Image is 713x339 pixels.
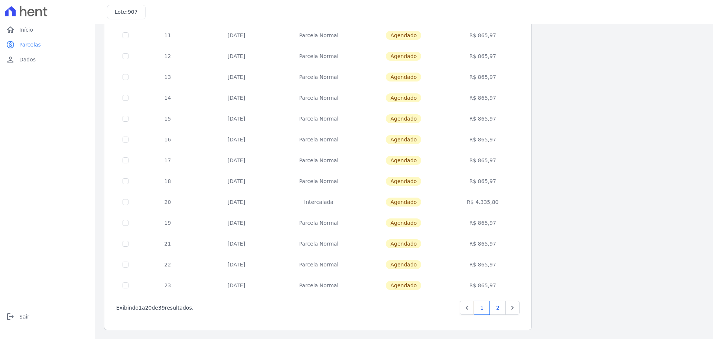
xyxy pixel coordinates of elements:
[386,177,421,186] span: Agendado
[198,171,275,192] td: [DATE]
[3,37,92,52] a: paidParcelas
[158,305,165,311] span: 39
[386,218,421,227] span: Agendado
[198,25,275,46] td: [DATE]
[137,171,198,192] td: 18
[445,108,521,129] td: R$ 865,97
[3,22,92,37] a: homeInício
[19,26,33,33] span: Início
[275,254,363,275] td: Parcela Normal
[198,67,275,87] td: [DATE]
[386,93,421,102] span: Agendado
[128,9,138,15] span: 907
[445,233,521,254] td: R$ 865,97
[137,25,198,46] td: 11
[137,150,198,171] td: 17
[275,67,363,87] td: Parcela Normal
[445,212,521,233] td: R$ 865,97
[3,309,92,324] a: logoutSair
[19,56,36,63] span: Dados
[19,41,41,48] span: Parcelas
[275,25,363,46] td: Parcela Normal
[137,87,198,108] td: 14
[275,233,363,254] td: Parcela Normal
[275,108,363,129] td: Parcela Normal
[445,254,521,275] td: R$ 865,97
[137,192,198,212] td: 20
[116,304,193,311] p: Exibindo a de resultados.
[445,67,521,87] td: R$ 865,97
[198,233,275,254] td: [DATE]
[505,301,520,315] a: Next
[386,281,421,290] span: Agendado
[198,150,275,171] td: [DATE]
[386,114,421,123] span: Agendado
[275,212,363,233] td: Parcela Normal
[474,301,490,315] a: 1
[275,275,363,296] td: Parcela Normal
[6,312,15,321] i: logout
[198,108,275,129] td: [DATE]
[490,301,506,315] a: 2
[19,313,29,320] span: Sair
[386,135,421,144] span: Agendado
[137,129,198,150] td: 16
[137,254,198,275] td: 22
[137,275,198,296] td: 23
[275,192,363,212] td: Intercalada
[198,129,275,150] td: [DATE]
[137,212,198,233] td: 19
[445,150,521,171] td: R$ 865,97
[460,301,474,315] a: Previous
[445,192,521,212] td: R$ 4.335,80
[445,25,521,46] td: R$ 865,97
[386,239,421,248] span: Agendado
[145,305,152,311] span: 20
[386,31,421,40] span: Agendado
[386,260,421,269] span: Agendado
[198,46,275,67] td: [DATE]
[275,46,363,67] td: Parcela Normal
[275,150,363,171] td: Parcela Normal
[198,192,275,212] td: [DATE]
[137,67,198,87] td: 13
[445,46,521,67] td: R$ 865,97
[137,46,198,67] td: 12
[198,212,275,233] td: [DATE]
[445,171,521,192] td: R$ 865,97
[386,156,421,165] span: Agendado
[139,305,142,311] span: 1
[275,87,363,108] td: Parcela Normal
[137,108,198,129] td: 15
[137,233,198,254] td: 21
[198,87,275,108] td: [DATE]
[386,52,421,61] span: Agendado
[445,129,521,150] td: R$ 865,97
[6,25,15,34] i: home
[198,275,275,296] td: [DATE]
[3,52,92,67] a: personDados
[386,73,421,81] span: Agendado
[198,254,275,275] td: [DATE]
[115,8,138,16] h3: Lote:
[445,275,521,296] td: R$ 865,97
[386,198,421,207] span: Agendado
[6,55,15,64] i: person
[275,171,363,192] td: Parcela Normal
[6,40,15,49] i: paid
[275,129,363,150] td: Parcela Normal
[445,87,521,108] td: R$ 865,97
